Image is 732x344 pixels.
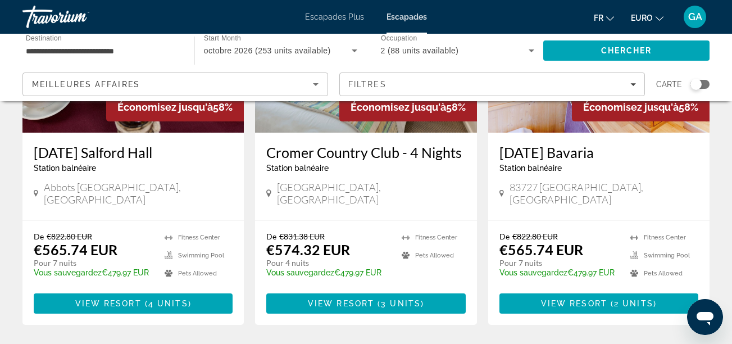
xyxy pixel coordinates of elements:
span: Station balnéaire [266,164,329,173]
span: Start Month [204,35,241,42]
div: 58% [106,93,244,121]
span: ( ) [374,299,424,308]
span: GA [688,11,702,22]
div: 58% [572,93,710,121]
span: Station balnéaire [499,164,562,173]
span: ( ) [142,299,192,308]
span: Vous sauvegardez [499,268,567,277]
p: €479.97 EUR [266,268,390,277]
span: 4 units [148,299,188,308]
span: ( ) [607,299,657,308]
span: Occupation [381,35,417,42]
a: Escapades [387,12,427,21]
button: Filters [339,73,645,96]
button: View Resort(4 units) [34,293,233,314]
span: Vous sauvegardez [34,268,102,277]
span: €831.38 EUR [279,232,325,241]
span: Économisez jusqu'à [117,101,213,113]
button: Changer de devise [631,10,663,26]
span: Chercher [601,46,652,55]
font: €565.74 EUR [34,241,117,258]
span: Filtres [348,80,387,89]
p: €479.97 EUR [34,268,153,277]
p: Pour 7 nuits [499,258,619,268]
span: 2 (88 units available) [381,46,459,55]
span: De [266,232,276,241]
font: €574.32 EUR [266,241,350,258]
span: Pets Allowed [644,270,683,277]
span: Swimming Pool [178,252,224,259]
button: View Resort(2 units) [499,293,698,314]
span: 2 units [614,299,653,308]
span: Pets Allowed [178,270,217,277]
span: Économisez jusqu'à [351,101,446,113]
span: Swimming Pool [644,252,690,259]
span: Vous sauvegardez [266,268,334,277]
a: [DATE] Bavaria [499,144,698,161]
span: View Resort [308,299,374,308]
span: Carte [656,76,682,92]
span: Meilleures affaires [32,80,140,89]
button: Changer la langue [594,10,614,26]
iframe: Bouton de lancement de la fenêtre de messagerie [687,299,723,335]
a: Cromer Country Club - 4 Nights [266,144,465,161]
span: De [499,232,510,241]
span: €822.80 EUR [47,232,92,241]
p: Pour 7 nuits [34,258,153,268]
span: 83727 [GEOGRAPHIC_DATA], [GEOGRAPHIC_DATA] [510,181,698,206]
button: Rechercher [543,40,710,61]
p: €479.97 EUR [499,268,619,277]
span: Fitness Center [415,234,457,241]
a: [DATE] Salford Hall [34,144,233,161]
span: Fr [594,13,603,22]
span: View Resort [75,299,142,308]
span: Destination [26,34,62,42]
span: Fitness Center [178,234,220,241]
span: De [34,232,44,241]
span: EURO [631,13,653,22]
p: Pour 4 nuits [266,258,390,268]
a: Travorium [22,2,135,31]
span: 3 units [381,299,421,308]
span: [GEOGRAPHIC_DATA], [GEOGRAPHIC_DATA] [277,181,465,206]
a: Escapades Plus [305,12,364,21]
div: 58% [339,93,477,121]
button: Menu utilisateur [680,5,710,29]
span: View Resort [541,299,607,308]
mat-select: Sort by [32,78,319,91]
span: Pets Allowed [415,252,454,259]
span: Économisez jusqu'à [583,101,679,113]
input: Sélectionnez la destination [26,44,180,58]
span: €822.80 EUR [512,232,558,241]
span: Fitness Center [644,234,686,241]
font: €565.74 EUR [499,241,583,258]
span: octobre 2026 (253 units available) [204,46,331,55]
span: Station balnéaire [34,164,96,173]
span: Abbots [GEOGRAPHIC_DATA], [GEOGRAPHIC_DATA] [44,181,233,206]
button: View Resort(3 units) [266,293,465,314]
